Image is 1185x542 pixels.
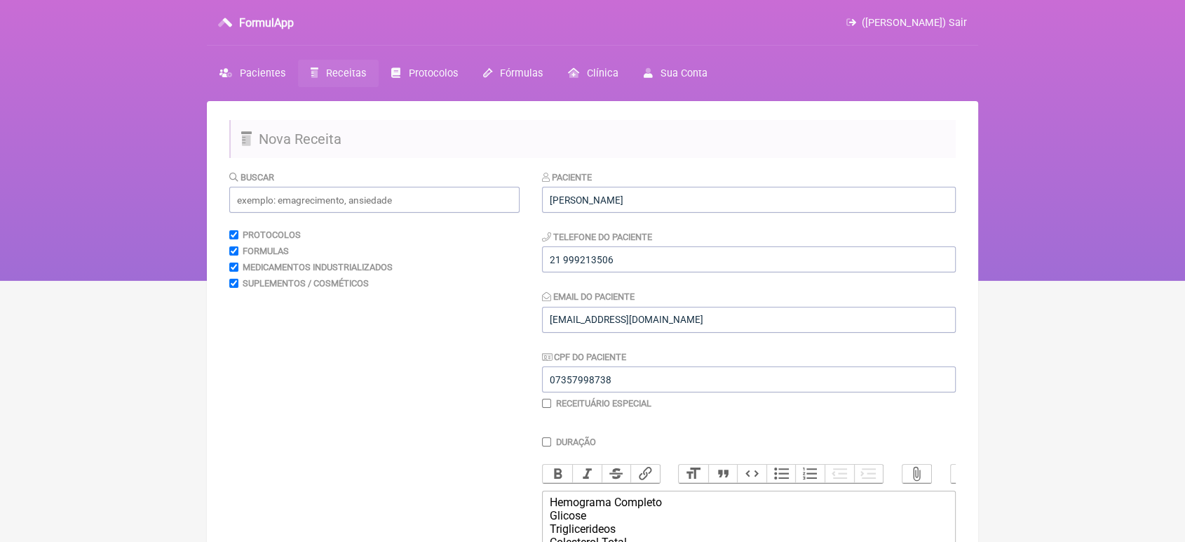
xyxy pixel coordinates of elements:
button: Code [737,465,766,483]
button: Link [630,465,660,483]
span: Sua Conta [661,67,707,79]
label: Paciente [542,172,592,183]
a: Clínica [555,60,631,87]
input: exemplo: emagrecimento, ansiedade [229,187,520,213]
a: ([PERSON_NAME]) Sair [846,17,967,29]
button: Bold [543,465,572,483]
span: Clínica [587,67,618,79]
label: Protocolos [243,230,301,240]
a: Protocolos [379,60,470,87]
button: Bullets [766,465,796,483]
label: CPF do Paciente [542,352,626,362]
a: Receitas [298,60,379,87]
label: Email do Paciente [542,291,635,302]
h3: FormulApp [239,16,294,29]
span: Fórmulas [500,67,543,79]
button: Italic [572,465,602,483]
span: Receitas [326,67,366,79]
button: Decrease Level [825,465,854,483]
label: Medicamentos Industrializados [243,262,393,272]
a: Pacientes [207,60,298,87]
label: Buscar [229,172,274,183]
button: Quote [708,465,738,483]
button: Numbers [795,465,825,483]
label: Suplementos / Cosméticos [243,278,369,289]
a: Fórmulas [470,60,555,87]
label: Telefone do Paciente [542,232,652,242]
span: Protocolos [409,67,458,79]
label: Formulas [243,246,289,256]
label: Duração [556,437,596,447]
button: Undo [951,465,980,483]
button: Strikethrough [602,465,631,483]
button: Increase Level [854,465,883,483]
span: ([PERSON_NAME]) Sair [862,17,967,29]
span: Pacientes [240,67,285,79]
h2: Nova Receita [229,120,956,158]
button: Heading [679,465,708,483]
button: Attach Files [902,465,932,483]
a: Sua Conta [631,60,720,87]
label: Receituário Especial [556,398,651,409]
